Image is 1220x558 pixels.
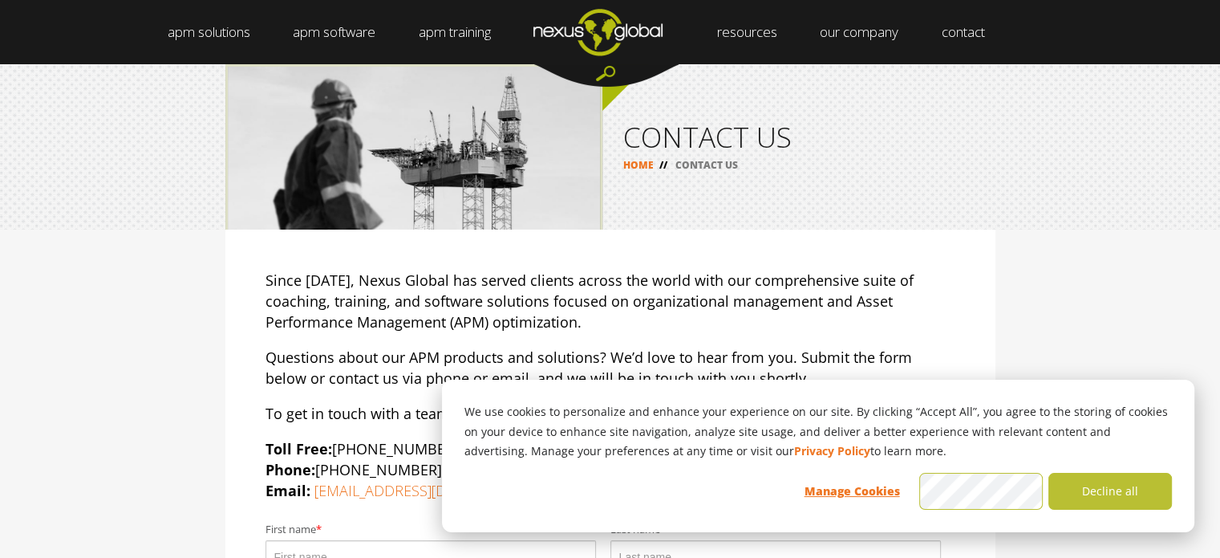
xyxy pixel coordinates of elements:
strong: Email: [265,481,310,500]
p: To get in touch with a team member at one of our global offices, visit our page. [265,403,955,424]
span: First name [265,523,316,536]
p: We use cookies to personalize and enhance your experience on our site. By clicking “Accept All”, ... [464,402,1172,462]
p: [PHONE_NUMBER] [PHONE_NUMBER] [265,438,955,501]
button: Manage Cookies [790,473,914,510]
strong: Toll Free: [265,439,332,458]
strong: Phone: [265,460,315,479]
a: HOME [623,158,654,172]
span: // [654,158,673,172]
button: Decline all [1048,473,1172,510]
h1: CONTACT US [623,123,975,151]
a: [EMAIL_ADDRESS][DOMAIN_NAME] [314,481,543,500]
p: Since [DATE], Nexus Global has served clients across the world with our comprehensive suite of co... [265,270,955,332]
span: Last name [610,523,660,536]
div: Cookie banner [442,380,1194,532]
p: Questions about our APM products and solutions? We’d love to hear from you. Submit the form below... [265,347,955,389]
button: Accept all [919,473,1043,510]
a: Privacy Policy [794,442,870,462]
